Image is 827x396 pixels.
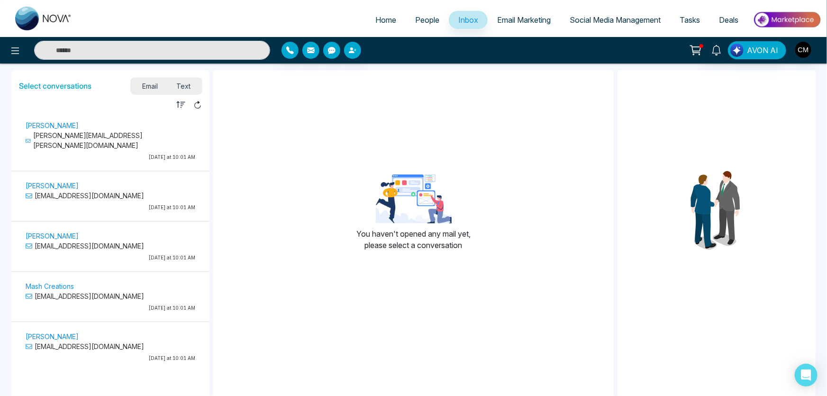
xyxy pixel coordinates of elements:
p: [EMAIL_ADDRESS][DOMAIN_NAME] [26,291,195,301]
p: [EMAIL_ADDRESS][DOMAIN_NAME] [26,341,195,351]
span: Home [375,15,396,25]
p: [DATE] at 10:01 AM [26,254,195,261]
div: Open Intercom Messenger [795,364,818,387]
p: [PERSON_NAME] [26,231,195,241]
button: AVON AI [728,41,786,59]
p: [PERSON_NAME] [26,181,195,191]
a: Email Marketing [488,11,560,29]
a: Deals [709,11,748,29]
span: People [415,15,439,25]
p: [DATE] at 10:01 AM [26,355,195,362]
a: Social Media Management [560,11,670,29]
span: Tasks [680,15,700,25]
p: [PERSON_NAME] [26,120,195,130]
img: User Avatar [795,42,811,58]
p: [DATE] at 10:01 AM [26,154,195,161]
span: Email Marketing [497,15,551,25]
span: Text [167,80,200,92]
a: Tasks [670,11,709,29]
img: Lead Flow [730,44,744,57]
p: [PERSON_NAME] [26,332,195,341]
p: You haven't opened any mail yet, please select a conversation [356,228,471,251]
p: Mash Creations [26,281,195,291]
span: AVON AI [747,45,778,56]
p: [EMAIL_ADDRESS][DOMAIN_NAME] [26,241,195,251]
img: Market-place.gif [753,9,821,30]
a: Inbox [449,11,488,29]
h5: Select conversations [19,82,91,91]
img: landing-page-for-google-ads-3.png [376,175,452,223]
p: [DATE] at 10:01 AM [26,304,195,312]
img: Nova CRM Logo [15,7,72,30]
span: Email [133,80,167,92]
span: Inbox [458,15,478,25]
p: [PERSON_NAME][EMAIL_ADDRESS][PERSON_NAME][DOMAIN_NAME] [26,130,195,150]
span: Social Media Management [570,15,661,25]
p: [EMAIL_ADDRESS][DOMAIN_NAME] [26,191,195,201]
p: [DATE] at 10:01 AM [26,204,195,211]
a: People [406,11,449,29]
a: Home [366,11,406,29]
span: Deals [719,15,738,25]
